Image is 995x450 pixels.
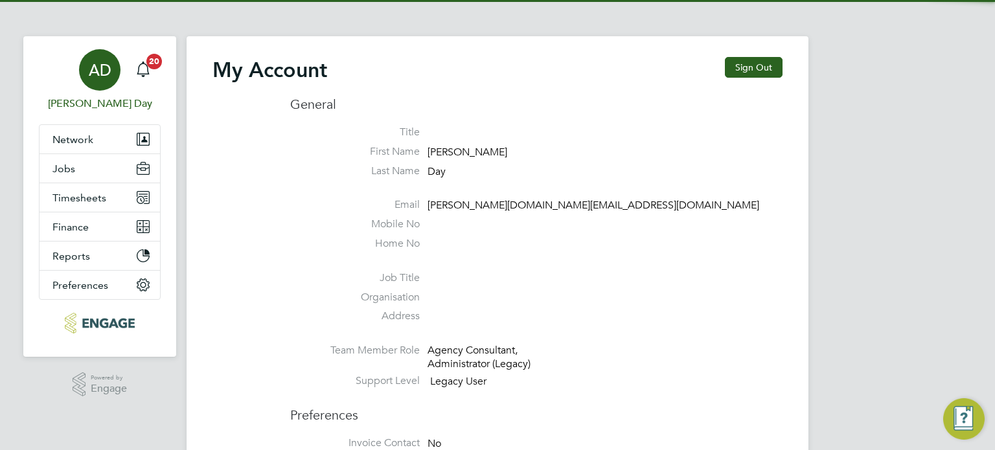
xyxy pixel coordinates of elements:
[52,133,93,146] span: Network
[725,57,783,78] button: Sign Out
[290,394,783,423] h3: Preferences
[73,372,128,397] a: Powered byEngage
[290,374,420,388] label: Support Level
[428,165,446,178] span: Day
[91,372,127,383] span: Powered by
[130,49,156,91] a: 20
[428,199,759,212] span: [PERSON_NAME][DOMAIN_NAME][EMAIL_ADDRESS][DOMAIN_NAME]
[290,218,420,231] label: Mobile No
[65,313,134,333] img: morganhunt-logo-retina.png
[290,237,420,251] label: Home No
[428,146,507,159] span: [PERSON_NAME]
[40,154,160,183] button: Jobs
[39,49,161,111] a: AD[PERSON_NAME] Day
[290,309,420,323] label: Address
[212,57,327,83] h2: My Account
[290,145,420,159] label: First Name
[146,54,162,69] span: 20
[39,313,161,333] a: Go to home page
[52,192,106,204] span: Timesheets
[40,183,160,212] button: Timesheets
[40,125,160,153] button: Network
[40,212,160,241] button: Finance
[39,96,161,111] span: Amie Day
[89,62,111,78] span: AD
[40,242,160,270] button: Reports
[52,250,90,262] span: Reports
[290,436,420,450] label: Invoice Contact
[290,344,420,357] label: Team Member Role
[290,164,420,178] label: Last Name
[428,437,441,450] span: No
[290,96,783,113] h3: General
[52,221,89,233] span: Finance
[290,198,420,212] label: Email
[290,271,420,285] label: Job Title
[943,398,985,440] button: Engage Resource Center
[430,375,486,388] span: Legacy User
[40,271,160,299] button: Preferences
[91,383,127,394] span: Engage
[52,163,75,175] span: Jobs
[290,126,420,139] label: Title
[52,279,108,291] span: Preferences
[428,344,551,371] div: Agency Consultant, Administrator (Legacy)
[290,291,420,304] label: Organisation
[23,36,176,357] nav: Main navigation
